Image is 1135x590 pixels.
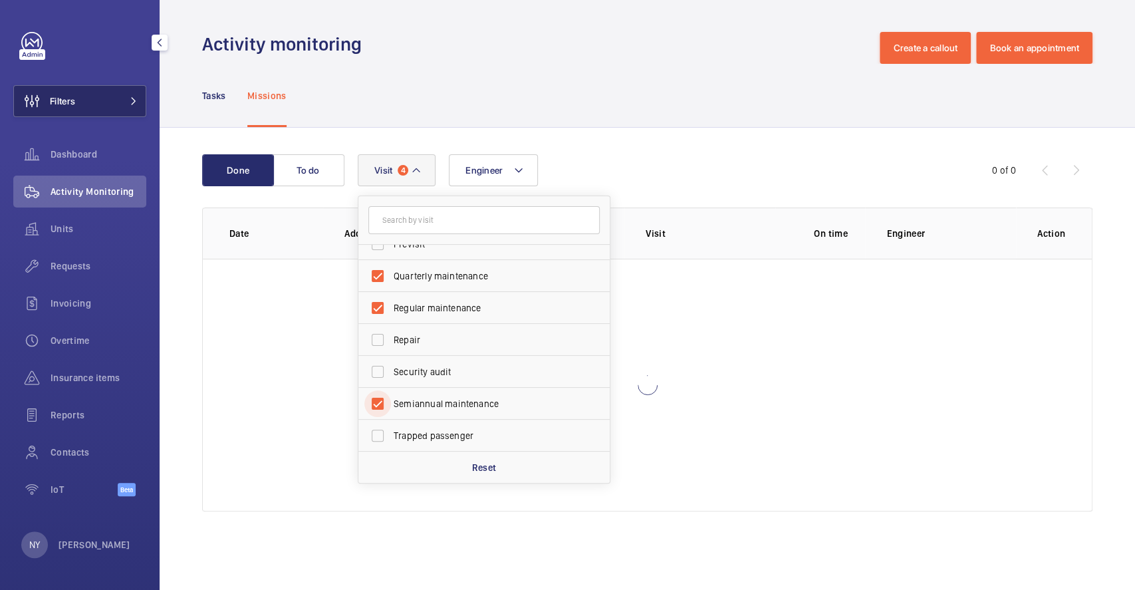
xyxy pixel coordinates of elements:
span: Semiannual maintenance [394,397,576,410]
span: 4 [398,165,408,176]
button: Filters [13,85,146,117]
span: Quarterly maintenance [394,269,576,283]
p: NY [29,538,40,551]
button: Engineer [449,154,538,186]
span: Visit [374,165,392,176]
span: Overtime [51,334,146,347]
input: Search by visit [368,206,600,234]
span: Requests [51,259,146,273]
button: Visit4 [358,154,436,186]
span: Units [51,222,146,235]
span: IoT [51,483,118,496]
button: To do [273,154,344,186]
p: Action [1037,227,1065,240]
p: On time [797,227,866,240]
p: Tasks [202,89,226,102]
button: Book an appointment [976,32,1092,64]
span: Reports [51,408,146,422]
span: Regular maintenance [394,301,576,315]
p: [PERSON_NAME] [59,538,130,551]
p: Address [344,227,473,240]
span: Insurance items [51,371,146,384]
span: Trapped passenger [394,429,576,442]
p: Reset [472,461,497,474]
span: Contacts [51,446,146,459]
div: 0 of 0 [992,164,1016,177]
button: Done [202,154,274,186]
span: Engineer [465,165,503,176]
span: Filters [50,94,75,108]
span: Beta [118,483,136,496]
span: Repair [394,333,576,347]
span: Invoicing [51,297,146,310]
h1: Activity monitoring [202,32,370,57]
p: Visit [646,227,775,240]
span: Activity Monitoring [51,185,146,198]
p: Engineer [886,227,1015,240]
span: Dashboard [51,148,146,161]
button: Create a callout [880,32,971,64]
span: Security audit [394,365,576,378]
p: Missions [247,89,287,102]
p: Date [229,227,323,240]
